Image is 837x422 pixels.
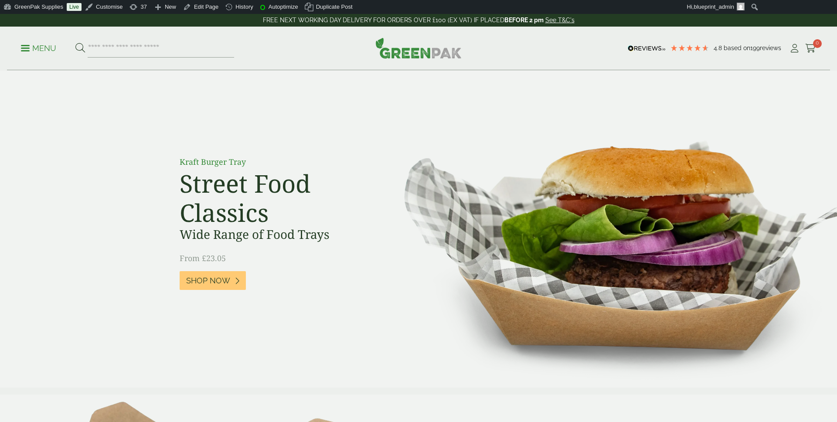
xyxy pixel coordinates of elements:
span: From £23.05 [180,253,226,263]
a: Shop Now [180,271,246,290]
i: Cart [805,44,816,53]
div: 4.79 Stars [670,44,709,52]
img: GreenPak Supplies [375,37,462,58]
p: Menu [21,43,56,54]
span: blueprint_admin [694,3,734,10]
img: REVIEWS.io [628,45,666,51]
img: Burger-Tray-homepage-optimised [377,71,837,388]
span: 4.8 [714,44,724,51]
strong: BEFORE 2 pm [504,17,544,24]
a: Menu [21,43,56,52]
h3: Wide Range of Food Trays [180,227,376,242]
a: See T&C's [545,17,575,24]
a: Live [67,3,82,11]
a: 0 [805,42,816,55]
h2: Street Food Classics [180,169,376,227]
span: 0 [813,39,822,48]
span: 199 [750,44,760,51]
span: reviews [760,44,781,51]
span: Shop Now [186,276,230,286]
p: Kraft Burger Tray [180,156,376,168]
i: My Account [789,44,800,53]
span: Based on [724,44,750,51]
